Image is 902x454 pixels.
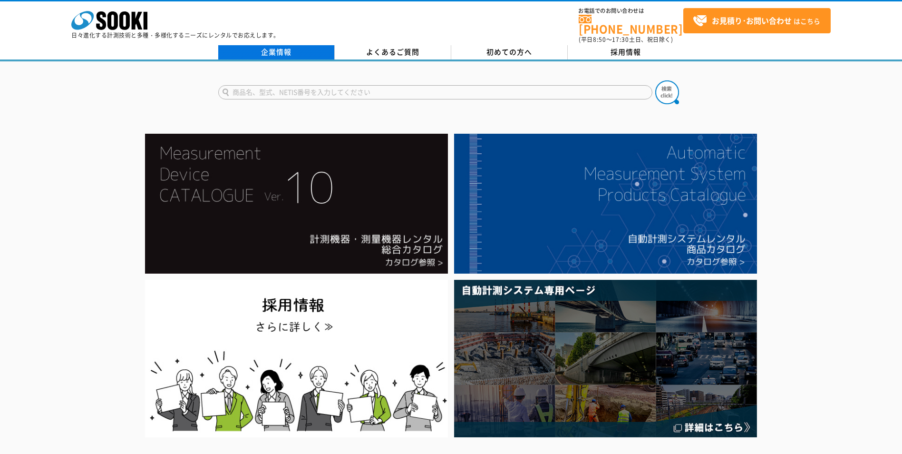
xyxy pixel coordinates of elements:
span: 8:50 [593,35,606,44]
img: btn_search.png [655,80,679,104]
img: Catalog Ver10 [145,134,448,274]
span: はこちら [693,14,820,28]
a: よくあるご質問 [335,45,451,59]
a: [PHONE_NUMBER] [579,15,683,34]
a: 初めての方へ [451,45,568,59]
img: 自動計測システムカタログ [454,134,757,274]
span: お電話でのお問い合わせは [579,8,683,14]
input: 商品名、型式、NETIS番号を入力してください [218,85,652,99]
img: 自動計測システム専用ページ [454,280,757,437]
a: 企業情報 [218,45,335,59]
span: (平日 ～ 土日、祝日除く) [579,35,673,44]
img: SOOKI recruit [145,280,448,437]
span: 17:30 [612,35,629,44]
strong: お見積り･お問い合わせ [712,15,792,26]
a: お見積り･お問い合わせはこちら [683,8,831,33]
p: 日々進化する計測技術と多種・多様化するニーズにレンタルでお応えします。 [71,32,280,38]
span: 初めての方へ [486,47,532,57]
a: 採用情報 [568,45,684,59]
